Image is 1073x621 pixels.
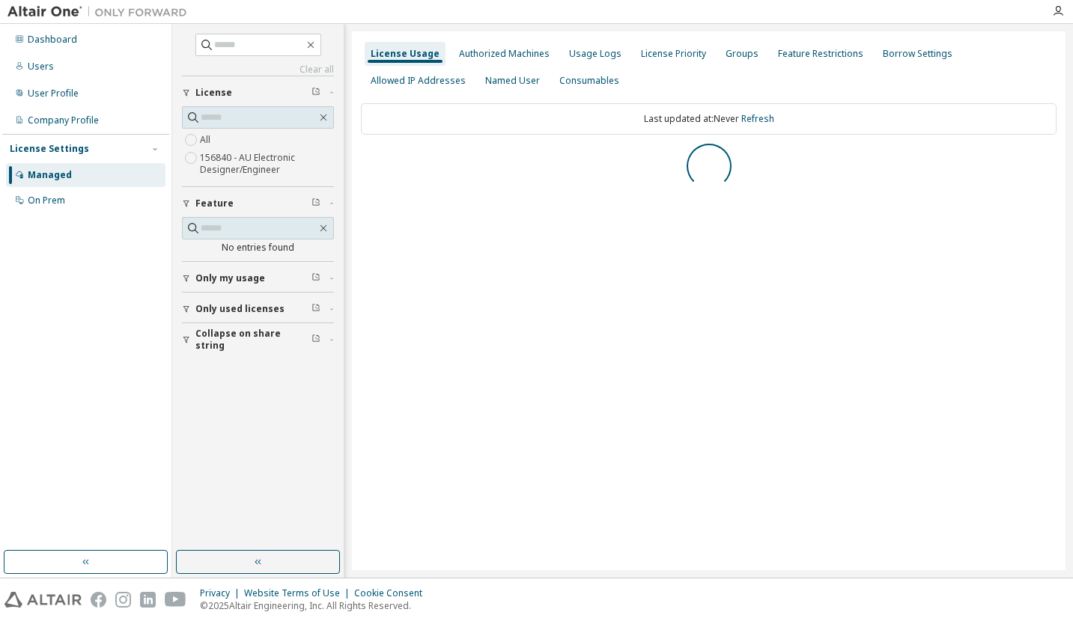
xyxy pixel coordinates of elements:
span: Clear filter [311,334,320,346]
a: Clear all [182,64,334,76]
div: Managed [28,169,72,181]
span: Clear filter [311,272,320,284]
div: Usage Logs [569,48,621,60]
img: Altair One [7,4,195,19]
img: instagram.svg [115,592,131,608]
div: Named User [485,75,540,87]
p: © 2025 Altair Engineering, Inc. All Rights Reserved. [200,599,431,612]
div: Cookie Consent [354,587,431,599]
span: Clear filter [311,303,320,315]
div: License Priority [641,48,706,60]
div: Website Terms of Use [244,587,354,599]
div: Last updated at: Never [361,103,1057,135]
img: altair_logo.svg [4,592,82,608]
span: Clear filter [311,87,320,99]
label: All [200,131,213,149]
span: Clear filter [311,198,320,209]
button: Only used licenses [182,293,334,325]
button: Feature [182,187,334,220]
span: Collapse on share string [195,328,311,352]
span: Feature [195,198,234,209]
a: Refresh [741,112,774,125]
div: Authorized Machines [459,48,550,60]
div: Company Profile [28,114,99,126]
div: License Usage [371,48,440,60]
img: linkedin.svg [140,592,156,608]
div: User Profile [28,88,79,100]
button: Collapse on share string [182,323,334,356]
div: No entries found [182,242,334,254]
span: Only used licenses [195,303,285,315]
span: Only my usage [195,272,265,284]
span: License [195,87,232,99]
div: Users [28,61,54,73]
div: On Prem [28,195,65,207]
div: License Settings [10,143,89,155]
div: Allowed IP Addresses [371,75,466,87]
div: Privacy [200,587,244,599]
div: Consumables [559,75,619,87]
div: Dashboard [28,34,77,46]
div: Borrow Settings [883,48,952,60]
img: youtube.svg [165,592,186,608]
img: facebook.svg [91,592,106,608]
div: Groups [726,48,759,60]
label: 156840 - AU Electronic Designer/Engineer [200,149,334,179]
button: Only my usage [182,262,334,295]
button: License [182,76,334,109]
div: Feature Restrictions [778,48,863,60]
